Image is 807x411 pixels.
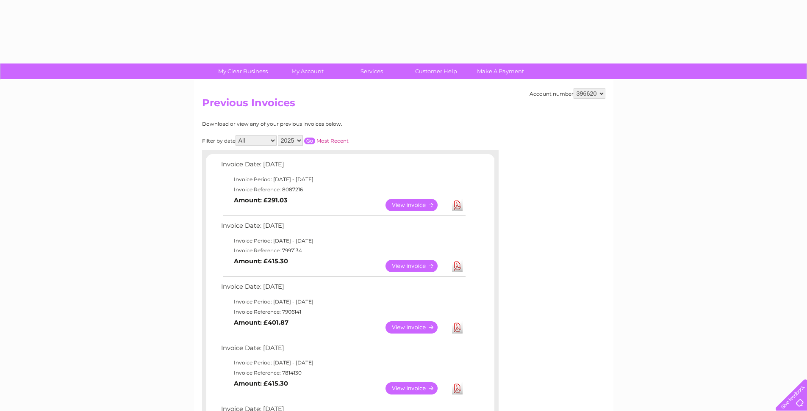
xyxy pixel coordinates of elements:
[219,368,467,378] td: Invoice Reference: 7814130
[452,382,463,394] a: Download
[466,63,535,79] a: Make A Payment
[219,342,467,358] td: Invoice Date: [DATE]
[316,138,349,144] a: Most Recent
[530,88,605,99] div: Account number
[219,297,467,307] td: Invoice Period: [DATE] - [DATE]
[385,382,448,394] a: View
[401,63,471,79] a: Customer Help
[219,307,467,317] td: Invoice Reference: 7906141
[234,196,288,204] b: Amount: £291.03
[452,199,463,211] a: Download
[219,159,467,174] td: Invoice Date: [DATE]
[272,63,342,79] a: My Account
[385,260,448,272] a: View
[385,199,448,211] a: View
[385,321,448,334] a: View
[234,319,288,326] b: Amount: £401.87
[219,185,467,195] td: Invoice Reference: 8087216
[219,245,467,256] td: Invoice Reference: 7997134
[208,63,278,79] a: My Clear Business
[219,236,467,246] td: Invoice Period: [DATE] - [DATE]
[219,358,467,368] td: Invoice Period: [DATE] - [DATE]
[452,260,463,272] a: Download
[219,281,467,297] td: Invoice Date: [DATE]
[202,135,424,146] div: Filter by date
[219,220,467,236] td: Invoice Date: [DATE]
[219,174,467,185] td: Invoice Period: [DATE] - [DATE]
[234,380,288,387] b: Amount: £415.30
[202,97,605,113] h2: Previous Invoices
[452,321,463,334] a: Download
[234,257,288,265] b: Amount: £415.30
[202,121,424,127] div: Download or view any of your previous invoices below.
[337,63,407,79] a: Services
